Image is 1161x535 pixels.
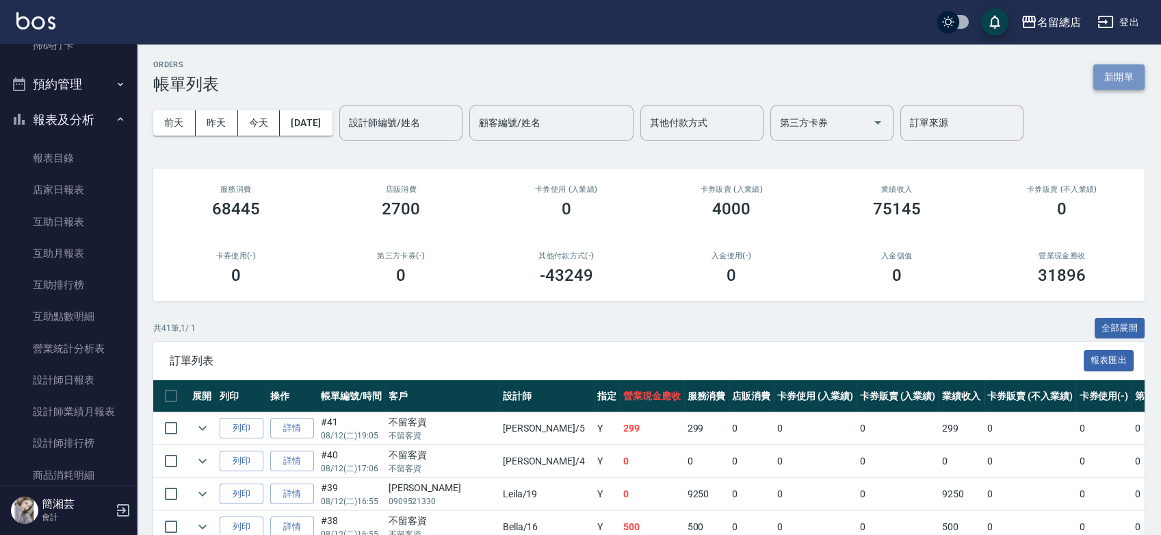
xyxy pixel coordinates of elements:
button: 新開單 [1093,64,1145,90]
td: 9250 [684,478,729,510]
h2: 其他付款方式(-) [500,251,633,260]
button: [DATE] [280,110,332,136]
h3: 0 [1057,199,1067,219]
h2: 卡券使用 (入業績) [500,185,633,194]
a: 設計師排行榜 [5,427,131,459]
th: 營業現金應收 [620,380,684,412]
th: 指定 [594,380,620,412]
p: 08/12 (二) 17:06 [321,462,382,475]
div: 名留總店 [1037,14,1081,31]
h2: 卡券使用(-) [170,251,302,260]
h2: 入金使用(-) [666,251,798,260]
th: 卡券使用(-) [1075,380,1132,412]
td: [PERSON_NAME] /4 [499,445,594,477]
h3: -43249 [540,266,593,285]
td: 0 [857,445,939,477]
h2: 卡券販賣 (入業績) [666,185,798,194]
td: 0 [1075,478,1132,510]
td: 0 [984,478,1075,510]
td: 0 [1075,445,1132,477]
button: 列印 [220,484,263,505]
p: 08/12 (二) 16:55 [321,495,382,508]
td: 0 [1075,412,1132,445]
td: 299 [939,412,984,445]
button: expand row [192,451,213,471]
button: 今天 [238,110,281,136]
th: 列印 [216,380,267,412]
button: 列印 [220,451,263,472]
p: 08/12 (二) 19:05 [321,430,382,442]
h2: 入金儲值 [831,251,963,260]
a: 營業統計分析表 [5,333,131,364]
a: 商品消耗明細 [5,460,131,491]
th: 設計師 [499,380,594,412]
div: [PERSON_NAME] [389,481,496,495]
img: Logo [16,12,55,29]
button: 報表及分析 [5,102,131,138]
span: 訂單列表 [170,354,1084,368]
button: 名留總店 [1015,8,1086,36]
h2: 店販消費 [335,185,468,194]
button: expand row [192,484,213,504]
a: 設計師業績月報表 [5,396,131,427]
td: Y [594,412,620,445]
button: 列印 [220,418,263,439]
th: 服務消費 [684,380,729,412]
p: 不留客資 [389,430,496,442]
td: 0 [984,445,1075,477]
h2: 卡券販賣 (不入業績) [996,185,1129,194]
button: 登出 [1092,10,1145,35]
td: 0 [684,445,729,477]
td: 299 [684,412,729,445]
h2: 第三方卡券(-) [335,251,468,260]
td: #41 [317,412,385,445]
th: 卡券販賣 (入業績) [857,380,939,412]
a: 報表匯出 [1084,353,1134,366]
button: Open [867,112,889,134]
a: 互助點數明細 [5,301,131,332]
a: 新開單 [1093,70,1145,83]
td: #40 [317,445,385,477]
td: 0 [729,412,774,445]
a: 詳情 [270,418,314,439]
h3: 0 [892,266,902,285]
h3: 服務消費 [170,185,302,194]
td: 0 [729,445,774,477]
td: 0 [984,412,1075,445]
a: 設計師日報表 [5,364,131,396]
th: 操作 [267,380,317,412]
button: 全部展開 [1095,318,1145,339]
h3: 0 [727,266,736,285]
th: 卡券販賣 (不入業績) [984,380,1075,412]
h3: 0 [231,266,241,285]
a: 詳情 [270,451,314,472]
td: Y [594,478,620,510]
th: 客戶 [385,380,499,412]
th: 帳單編號/時間 [317,380,385,412]
td: 0 [729,478,774,510]
h2: 業績收入 [831,185,963,194]
td: 299 [620,412,684,445]
img: Person [11,497,38,524]
h2: 營業現金應收 [996,251,1129,260]
button: 預約管理 [5,66,131,102]
a: 報表目錄 [5,142,131,174]
h5: 簡湘芸 [42,497,112,511]
a: 掃碼打卡 [5,29,131,61]
h3: 2700 [382,199,420,219]
td: 0 [774,445,857,477]
th: 業績收入 [939,380,984,412]
a: 互助月報表 [5,238,131,269]
a: 互助日報表 [5,206,131,238]
button: 昨天 [196,110,238,136]
button: expand row [192,418,213,438]
h3: 0 [396,266,406,285]
a: 店家日報表 [5,174,131,206]
td: 0 [620,478,684,510]
button: save [981,8,1008,36]
div: 不留客資 [389,448,496,462]
td: #39 [317,478,385,510]
th: 卡券使用 (入業績) [774,380,857,412]
p: 不留客資 [389,462,496,475]
td: 0 [620,445,684,477]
